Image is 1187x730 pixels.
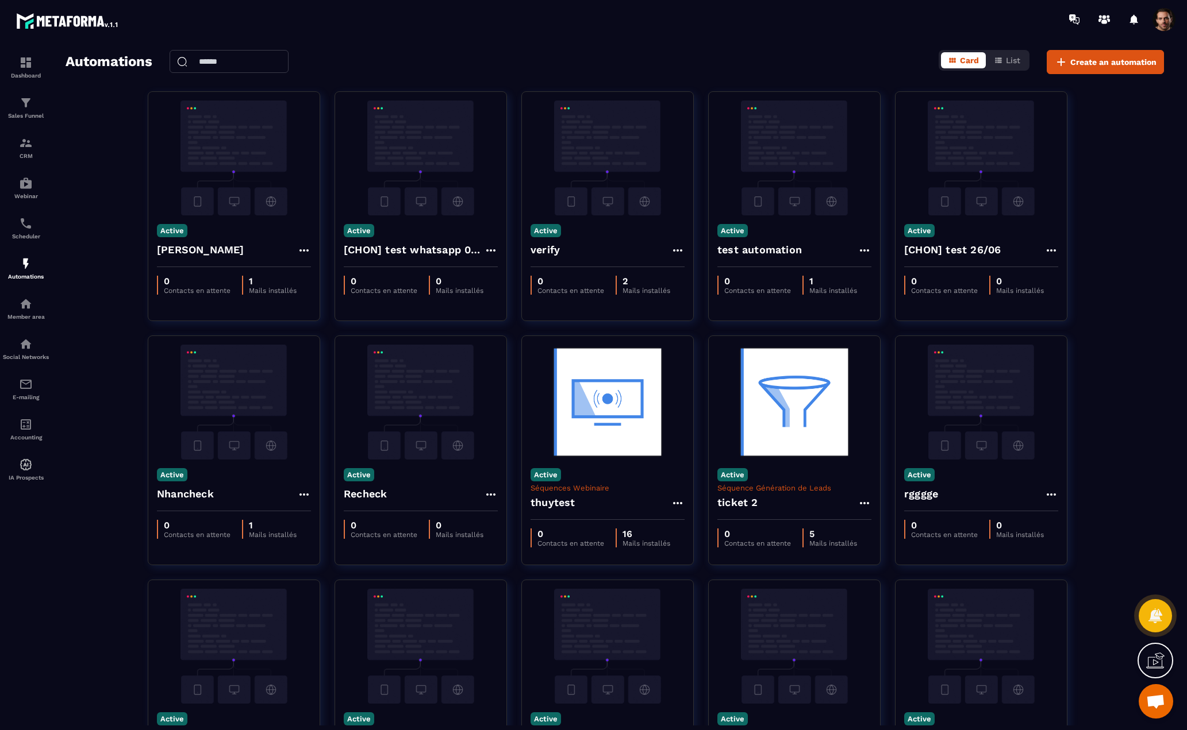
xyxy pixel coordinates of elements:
[623,287,670,295] p: Mails installés
[344,101,498,215] img: automation-background
[3,208,49,248] a: schedulerschedulerScheduler
[809,539,857,547] p: Mails installés
[724,276,791,287] p: 0
[16,10,120,31] img: logo
[344,468,374,481] p: Active
[164,287,231,295] p: Contacts en attente
[157,224,187,237] p: Active
[157,242,244,258] h4: [PERSON_NAME]
[157,101,311,215] img: automation-background
[3,168,49,208] a: automationsautomationsWebinar
[344,345,498,459] img: automation-background
[960,56,979,65] span: Card
[3,409,49,449] a: accountantaccountantAccounting
[996,287,1044,295] p: Mails installés
[531,242,560,258] h4: verify
[996,520,1044,531] p: 0
[717,224,748,237] p: Active
[436,276,483,287] p: 0
[911,276,978,287] p: 0
[809,276,857,287] p: 1
[19,56,33,69] img: formation
[344,242,484,258] h4: [CHON] test whatsapp 02/07
[19,96,33,110] img: formation
[531,495,575,511] h4: thuytest
[157,486,214,502] h4: Nhancheck
[344,589,498,704] img: automation-background
[3,47,49,87] a: formationformationDashboard
[436,287,483,295] p: Mails installés
[623,528,670,539] p: 16
[164,276,231,287] p: 0
[344,224,374,237] p: Active
[531,468,561,481] p: Active
[987,52,1027,68] button: List
[904,486,938,502] h4: rgggge
[19,176,33,190] img: automations
[911,531,978,539] p: Contacts en attente
[3,273,49,280] p: Automations
[3,113,49,119] p: Sales Funnel
[3,288,49,329] a: automationsautomationsMember area
[344,712,374,725] p: Active
[157,712,187,725] p: Active
[911,287,978,295] p: Contacts en attente
[904,101,1058,215] img: automation-background
[3,248,49,288] a: automationsautomationsAutomations
[3,369,49,409] a: emailemailE-mailing
[531,484,685,492] p: Séquences Webinaire
[164,531,231,539] p: Contacts en attente
[19,257,33,271] img: automations
[717,345,871,459] img: automation-background
[717,712,748,725] p: Active
[531,345,685,459] img: automation-background
[717,468,748,481] p: Active
[3,354,49,360] p: Social Networks
[157,589,311,704] img: automation-background
[531,101,685,215] img: automation-background
[3,153,49,159] p: CRM
[249,520,297,531] p: 1
[351,287,417,295] p: Contacts en attente
[1047,50,1164,74] button: Create an automation
[717,495,758,511] h4: ticket 2
[3,233,49,240] p: Scheduler
[531,589,685,704] img: automation-background
[19,136,33,150] img: formation
[3,314,49,320] p: Member area
[249,287,297,295] p: Mails installés
[724,539,791,547] p: Contacts en attente
[19,297,33,311] img: automations
[351,276,417,287] p: 0
[724,287,791,295] p: Contacts en attente
[941,52,986,68] button: Card
[66,50,152,74] h2: Automations
[249,276,297,287] p: 1
[157,345,311,459] img: automation-background
[996,276,1044,287] p: 0
[3,434,49,441] p: Accounting
[3,193,49,199] p: Webinar
[809,287,857,295] p: Mails installés
[351,531,417,539] p: Contacts en attente
[1139,684,1173,719] a: Mở cuộc trò chuyện
[3,329,49,369] a: social-networksocial-networkSocial Networks
[436,531,483,539] p: Mails installés
[717,101,871,215] img: automation-background
[904,224,935,237] p: Active
[531,224,561,237] p: Active
[904,712,935,725] p: Active
[537,287,604,295] p: Contacts en attente
[809,528,857,539] p: 5
[717,484,871,492] p: Séquence Génération de Leads
[3,394,49,400] p: E-mailing
[19,217,33,230] img: scheduler
[537,276,604,287] p: 0
[724,528,791,539] p: 0
[904,242,1001,258] h4: [CHON] test 26/06
[436,520,483,531] p: 0
[1006,56,1020,65] span: List
[3,474,49,481] p: IA Prospects
[904,589,1058,704] img: automation-background
[717,589,871,704] img: automation-background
